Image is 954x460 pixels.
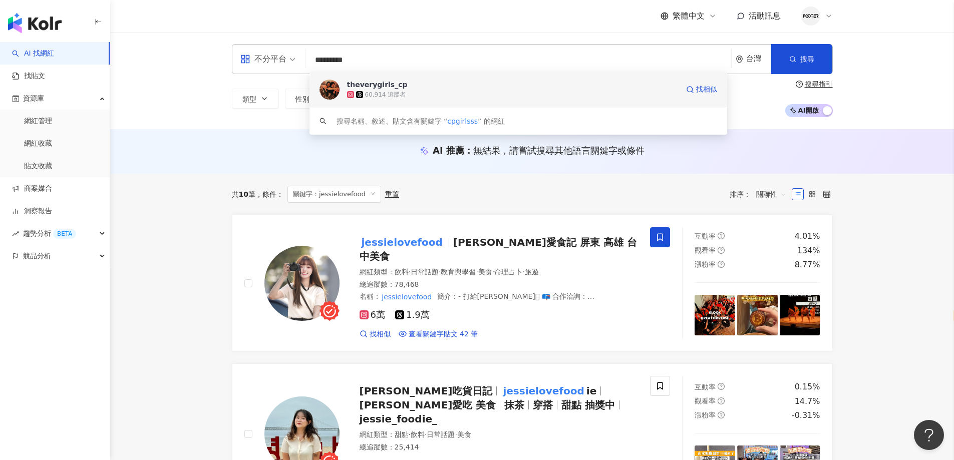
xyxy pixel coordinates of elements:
img: %E7%A4%BE%E7%BE%A4%E7%94%A8LOGO.png [801,7,820,26]
div: 搜尋名稱、敘述、貼文含有關鍵字 “ ” 的網紅 [337,116,505,127]
span: 甜點 抽獎中 [561,399,615,411]
span: 找相似 [696,85,717,95]
span: 甜點 [395,430,409,438]
a: KOL Avatarjessielovefood[PERSON_NAME]愛食記 屏東 高雄 台中美食網紅類型：飲料·日常話題·教育與學習·美食·命理占卜·旅遊總追蹤數：78,468名稱：jes... [232,215,833,351]
span: · [476,268,478,276]
span: · [522,268,524,276]
span: 命理占卜 [494,268,522,276]
span: question-circle [718,397,725,404]
span: 10 [239,190,248,198]
span: question-circle [718,383,725,390]
img: logo [8,13,62,33]
div: 60,914 追蹤者 [365,91,406,99]
div: -0.31% [792,410,820,421]
span: 找相似 [370,329,391,339]
a: 找相似 [686,80,717,100]
span: ie [586,385,596,397]
div: 網紅類型 ： [360,430,639,440]
span: 搜尋 [800,55,814,63]
span: 美食 [457,430,471,438]
a: 網紅收藏 [24,139,52,149]
div: 總追蹤數 ： 78,468 [360,280,639,290]
div: 網紅類型 ： [360,267,639,277]
iframe: Help Scout Beacon - Open [914,420,944,450]
span: · [455,430,457,438]
span: 6萬 [360,310,385,320]
span: · [409,430,411,438]
span: 互動率 [695,383,716,391]
span: 查看關鍵字貼文 42 筆 [409,329,478,339]
span: 活動訊息 [749,11,781,21]
div: 重置 [385,190,399,198]
a: 洞察報告 [12,206,52,216]
span: 日常話題 [411,268,439,276]
span: 穿搭 [533,399,553,411]
span: · [409,268,411,276]
span: · [492,268,494,276]
span: 飲料 [395,268,409,276]
div: 排序： [730,186,792,202]
span: appstore [240,54,250,64]
mark: jessielovefood [360,301,413,312]
img: KOL Avatar [264,246,340,321]
span: environment [736,56,743,63]
mark: jessielovefood [381,291,434,302]
div: 8.77% [795,259,820,270]
a: 貼文收藏 [24,161,52,171]
span: 觀看率 [695,397,716,405]
span: 簡介 ： [360,292,605,311]
a: 網紅管理 [24,116,52,126]
a: 商案媒合 [12,184,52,194]
div: 134% [797,245,820,256]
div: 共 筆 [232,190,255,198]
span: 漲粉率 [695,260,716,268]
img: KOL Avatar [320,80,340,100]
mark: Jessielovefood [545,301,598,312]
span: · [439,268,441,276]
span: search [320,118,327,125]
span: [PERSON_NAME]愛吃 美食 [360,399,496,411]
div: 不分平台 [240,51,286,67]
span: 關聯性 [756,186,786,202]
img: post-image [737,295,778,335]
span: question-circle [718,247,725,254]
span: 教育與學習 [441,268,476,276]
img: post-image [695,295,735,335]
span: 類型 [242,95,256,103]
span: 性別 [295,95,309,103]
div: 台灣 [746,55,771,63]
div: AI 推薦 ： [433,144,645,157]
span: 關鍵字：jessielovefood [287,186,381,203]
span: 趨勢分析 [23,222,76,245]
span: 競品分析 [23,245,51,267]
span: 互動率 [695,232,716,240]
div: 4.01% [795,231,820,242]
a: 找相似 [360,329,391,339]
span: 條件 ： [255,190,283,198]
div: 14.7% [795,396,820,407]
span: cpgirlsss [447,117,478,125]
span: 日常話題 [427,430,455,438]
img: post-image [780,295,820,335]
a: searchAI 找網紅 [12,49,54,59]
button: 性別 [285,89,332,109]
span: 觀看率 [695,246,716,254]
div: theverygirls_cp [347,80,408,90]
span: 無結果，請嘗試搜尋其他語言關鍵字或條件 [473,145,645,156]
span: - 打給[PERSON_NAME]🏻 📪 合作洽詢： [458,292,594,300]
a: 找貼文 [12,71,45,81]
span: rise [12,230,19,237]
span: jessie_foodie_ [360,413,438,425]
span: [PERSON_NAME]愛食記 屏東 高雄 台中美食 [360,236,637,262]
button: 類型 [232,89,279,109]
div: 總追蹤數 ： 25,414 [360,442,639,452]
span: · [425,430,427,438]
div: 0.15% [795,381,820,392]
span: question-circle [718,261,725,268]
span: 旅遊 [525,268,539,276]
span: 美食 [478,268,492,276]
span: 繁體中文 [673,11,705,22]
span: 抹茶 [504,399,524,411]
span: 飲料 [411,430,425,438]
a: 查看關鍵字貼文 42 筆 [399,329,478,339]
